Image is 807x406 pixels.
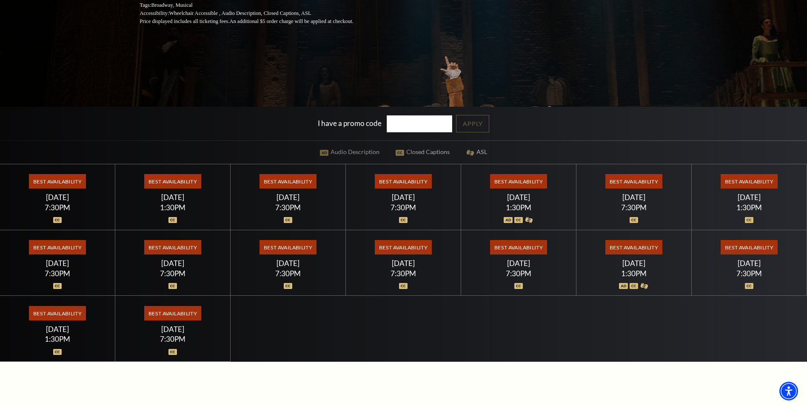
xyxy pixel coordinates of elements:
span: Best Availability [144,174,201,189]
div: 7:30PM [702,270,797,277]
div: 7:30PM [125,270,220,277]
div: [DATE] [10,259,105,268]
span: An additional $5 order charge will be applied at checkout. [229,18,353,24]
div: [DATE] [241,259,336,268]
span: Best Availability [29,174,86,189]
span: Best Availability [605,240,662,254]
div: 7:30PM [356,204,451,211]
div: [DATE] [356,193,451,202]
div: 1:30PM [587,270,682,277]
span: Best Availability [490,240,547,254]
div: [DATE] [356,259,451,268]
span: Best Availability [259,174,316,189]
p: Tags: [140,1,374,9]
span: Best Availability [721,240,777,254]
div: 7:30PM [10,204,105,211]
div: [DATE] [702,259,797,268]
span: Best Availability [605,174,662,189]
div: [DATE] [702,193,797,202]
div: 7:30PM [587,204,682,211]
div: 7:30PM [241,270,336,277]
span: Best Availability [29,240,86,254]
div: [DATE] [587,193,682,202]
div: 1:30PM [471,204,566,211]
div: [DATE] [125,193,220,202]
span: Best Availability [259,240,316,254]
div: [DATE] [241,193,336,202]
span: Best Availability [144,240,201,254]
div: Accessibility Menu [779,382,798,400]
span: Best Availability [490,174,547,189]
span: Wheelchair Accessible , Audio Description, Closed Captions, ASL [169,10,311,16]
div: 1:30PM [125,204,220,211]
span: Best Availability [29,306,86,320]
div: 7:30PM [356,270,451,277]
div: [DATE] [471,259,566,268]
div: [DATE] [10,193,105,202]
div: 7:30PM [125,335,220,343]
span: Best Availability [144,306,201,320]
div: [DATE] [125,259,220,268]
span: Best Availability [375,240,431,254]
div: 7:30PM [471,270,566,277]
p: Accessibility: [140,9,374,17]
div: 7:30PM [10,270,105,277]
div: 1:30PM [10,335,105,343]
span: Broadway, Musical [151,2,192,8]
label: I have a promo code [318,118,382,127]
div: 7:30PM [241,204,336,211]
div: [DATE] [471,193,566,202]
span: Best Availability [721,174,777,189]
div: [DATE] [10,325,105,334]
span: Best Availability [375,174,431,189]
p: Price displayed includes all ticketing fees. [140,17,374,26]
div: [DATE] [587,259,682,268]
div: 1:30PM [702,204,797,211]
div: [DATE] [125,325,220,334]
